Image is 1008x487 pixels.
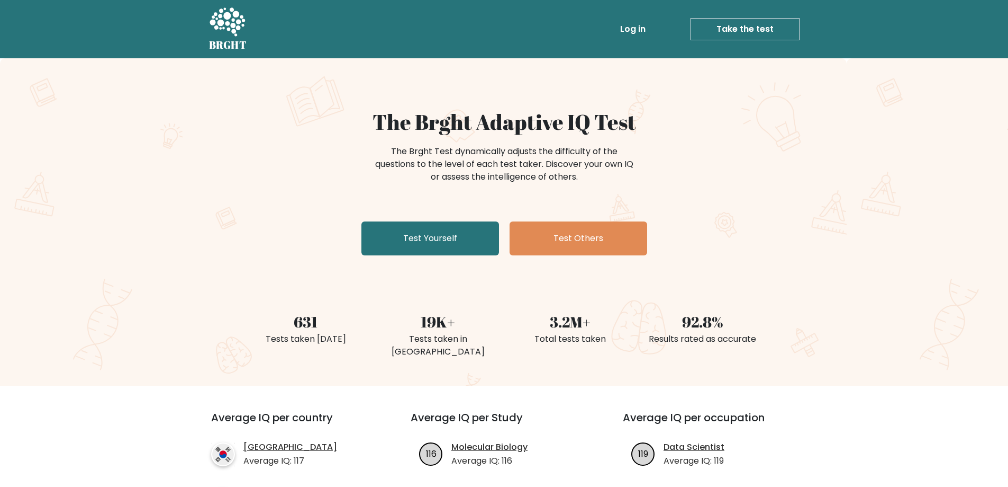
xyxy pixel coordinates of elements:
div: Total tests taken [511,333,630,346]
div: The Brght Test dynamically adjusts the difficulty of the questions to the level of each test take... [372,145,637,183]
text: 119 [638,447,648,459]
h3: Average IQ per country [211,411,373,437]
text: 116 [426,447,437,459]
img: country [211,442,235,466]
a: Molecular Biology [451,441,528,454]
a: [GEOGRAPHIC_DATA] [243,441,337,454]
a: BRGHT [209,4,247,54]
h3: Average IQ per Study [411,411,597,437]
div: Tests taken [DATE] [246,333,366,346]
a: Test Yourself [361,222,499,255]
h5: BRGHT [209,39,247,51]
a: Data Scientist [664,441,724,454]
a: Take the test [691,18,800,40]
a: Log in [616,19,650,40]
div: 3.2M+ [511,311,630,333]
p: Average IQ: 116 [451,455,528,467]
div: 19K+ [378,311,498,333]
h3: Average IQ per occupation [623,411,810,437]
a: Test Others [510,222,647,255]
h1: The Brght Adaptive IQ Test [246,109,762,135]
div: 631 [246,311,366,333]
p: Average IQ: 117 [243,455,337,467]
div: 92.8% [643,311,762,333]
p: Average IQ: 119 [664,455,724,467]
div: Results rated as accurate [643,333,762,346]
div: Tests taken in [GEOGRAPHIC_DATA] [378,333,498,358]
